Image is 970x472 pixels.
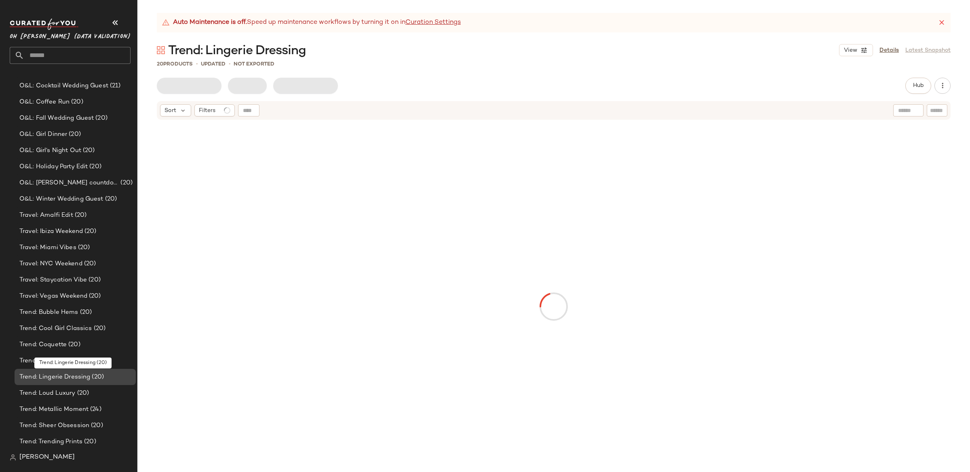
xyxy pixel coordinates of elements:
[164,106,176,115] span: Sort
[196,60,198,68] span: •
[108,81,121,91] span: (21)
[879,46,899,55] a: Details
[10,28,131,42] span: Oh [PERSON_NAME] (Data Validation)
[19,340,67,349] span: Trend: Coquette
[839,44,873,56] button: View
[67,340,80,349] span: (20)
[76,389,89,398] span: (20)
[199,106,215,115] span: Filters
[173,18,247,28] strong: Auto Maintenance is off.
[83,227,97,236] span: (20)
[76,243,90,252] span: (20)
[82,437,96,447] span: (20)
[19,389,76,398] span: Trend: Loud Luxury
[157,46,165,54] img: svg%3e
[73,211,87,220] span: (20)
[88,162,101,171] span: (20)
[19,81,108,91] span: O&L: Cocktail Wedding Guest
[19,243,76,252] span: Travel: Miami Vibes
[10,19,78,30] img: cfy_white_logo.C9jOOHJF.svg
[19,405,89,414] span: Trend: Metallic Moment
[19,146,81,155] span: O&L: Girl’s Night Out
[10,454,16,461] img: svg%3e
[90,373,104,382] span: (20)
[201,60,226,68] p: updated
[234,60,274,68] p: Not Exported
[19,275,87,285] span: Travel: Staycation Vibe
[67,130,81,139] span: (20)
[905,78,931,94] button: Hub
[19,162,88,171] span: O&L: Holiday Party Edit
[19,373,90,382] span: Trend: Lingerie Dressing
[19,97,70,107] span: O&L: Coffee Run
[87,275,101,285] span: (20)
[70,97,83,107] span: (20)
[19,178,119,188] span: O&L: [PERSON_NAME] countdown
[157,60,193,68] div: Products
[19,195,103,204] span: O&L: Winter Wedding Guest
[157,61,163,67] span: 20
[82,259,96,269] span: (20)
[843,47,857,54] span: View
[87,292,101,301] span: (20)
[89,405,101,414] span: (24)
[19,130,67,139] span: O&L: Girl Dinner
[81,146,95,155] span: (20)
[78,308,92,317] span: (20)
[119,178,133,188] span: (20)
[19,453,75,462] span: [PERSON_NAME]
[92,324,106,333] span: (20)
[103,195,117,204] span: (20)
[94,114,108,123] span: (20)
[229,60,230,68] span: •
[19,211,73,220] span: Travel: Amalfi Edit
[405,18,461,28] a: Curation Settings
[19,292,87,301] span: Travel: Vegas Weekend
[89,421,103,430] span: (20)
[19,114,94,123] span: O&L: Fall Wedding Guest
[19,308,78,317] span: Trend: Bubble Hems
[913,83,924,89] span: Hub
[19,259,82,269] span: Travel: NYC Weekend
[19,324,92,333] span: Trend: Cool Girl Classics
[162,18,461,28] div: Speed up maintenance workflows by turning it on in
[19,356,95,366] span: Trend: Fall Color Forecast
[19,421,89,430] span: Trend: Sheer Obsession
[19,437,82,447] span: Trend: Trending Prints
[168,43,306,59] span: Trend: Lingerie Dressing
[19,227,83,236] span: Travel: Ibiza Weekend
[95,356,108,366] span: (20)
